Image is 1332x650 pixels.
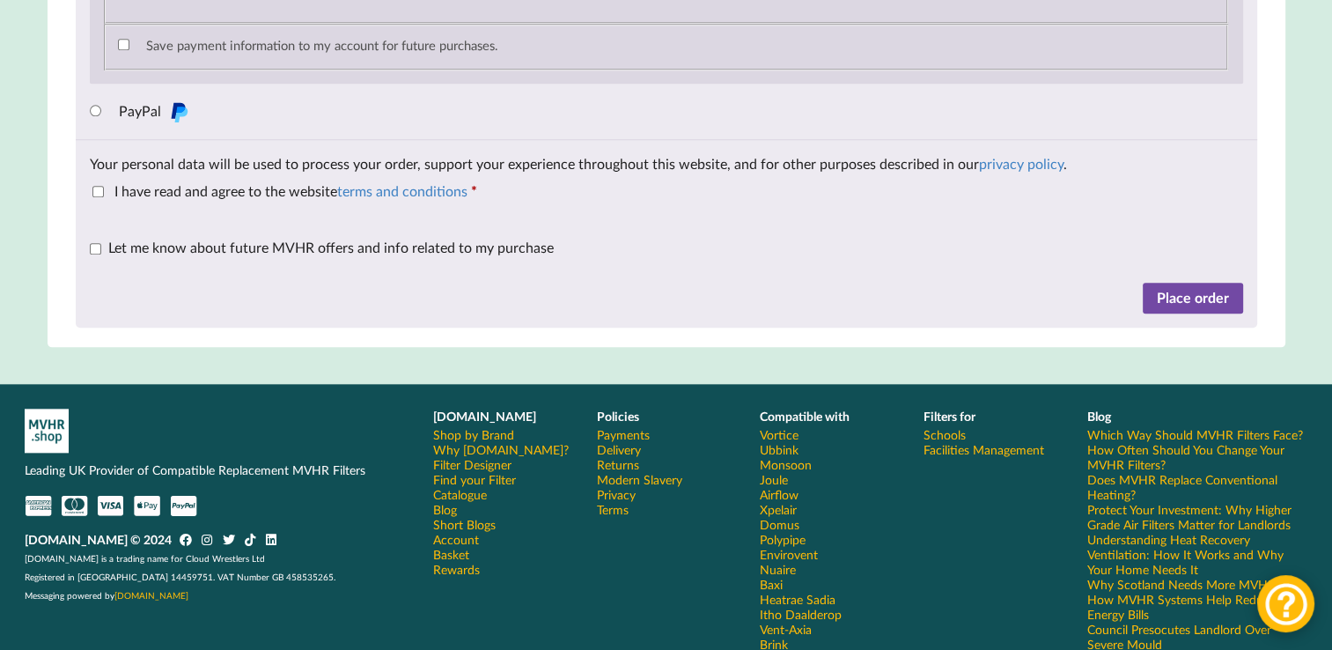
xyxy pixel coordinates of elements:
a: Catalogue [433,487,487,502]
a: Which Way Should MVHR Filters Face? [1087,427,1303,442]
a: Facilities Management [924,442,1044,457]
a: privacy policy [979,155,1063,172]
b: Compatible with [760,409,850,424]
a: Nuaire [760,562,796,577]
img: PayPal [168,101,189,122]
a: Baxi [760,577,783,592]
button: Place order [1143,283,1243,314]
label: Save payment information to my account for future purchases. [146,37,497,53]
a: Polypipe [760,532,806,547]
a: Protect Your Investment: Why Higher Grade Air Filters Matter for Landlords [1087,502,1307,532]
b: [DOMAIN_NAME] [433,409,536,424]
p: Leading UK Provider of Compatible Replacement MVHR Filters [25,462,408,479]
a: Rewards [433,562,480,577]
a: Terms [597,502,629,517]
span: Messaging powered by [25,590,188,601]
a: Airflow [760,487,798,502]
a: Delivery [597,442,641,457]
a: Understanding Heat Recovery Ventilation: How It Works and Why Your Home Needs It [1087,532,1307,577]
label: PayPal [119,102,189,119]
a: Xpelair [760,502,797,517]
span: I have read and agree to the website [114,182,467,199]
a: Payments [597,427,650,442]
a: Does MVHR Replace Conventional Heating? [1087,472,1307,502]
a: terms and conditions [337,182,467,199]
input: I have read and agree to the websiteterms and conditions * [92,186,104,197]
a: How MVHR Systems Help Reduce Energy Bills [1087,592,1307,622]
a: Vent-Axia [760,622,812,637]
b: Policies [597,409,639,424]
a: Find your Filter [433,472,516,487]
a: Monsoon [760,457,812,472]
a: Modern Slavery [597,472,682,487]
a: Why Scotland Needs More MVHR [1087,577,1276,592]
a: Filter Designer [433,457,511,472]
a: Domus [760,517,799,532]
input: Let me know about future MVHR offers and info related to my purchase [90,243,101,255]
label: Let me know about future MVHR offers and info related to my purchase [90,239,554,255]
a: Short Blogs [433,517,496,532]
a: Why [DOMAIN_NAME]? [433,442,569,457]
a: Returns [597,457,639,472]
img: mvhr-inverted.png [25,409,69,453]
b: Filters for [924,409,975,424]
a: How Often Should You Change Your MVHR Filters? [1087,442,1307,472]
p: Your personal data will be used to process your order, support your experience throughout this we... [90,154,1243,174]
a: Vortice [760,427,798,442]
b: Blog [1087,409,1111,424]
a: Heatrae Sadia [760,592,835,607]
a: Schools [924,427,966,442]
a: Account [433,532,479,547]
a: Basket [433,547,469,562]
a: Ubbink [760,442,798,457]
a: [DOMAIN_NAME] [114,590,188,601]
a: Blog [433,502,457,517]
abbr: required [471,182,477,199]
b: [DOMAIN_NAME] © 2024 [25,532,172,547]
span: Registered in [GEOGRAPHIC_DATA] 14459751. VAT Number GB 458535265. [25,572,335,582]
a: Privacy [597,487,636,502]
a: Itho Daalderop [760,607,842,622]
a: Joule [760,472,788,487]
a: Shop by Brand [433,427,514,442]
span: [DOMAIN_NAME] is a trading name for Cloud Wrestlers Ltd [25,553,265,564]
a: Envirovent [760,547,818,562]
